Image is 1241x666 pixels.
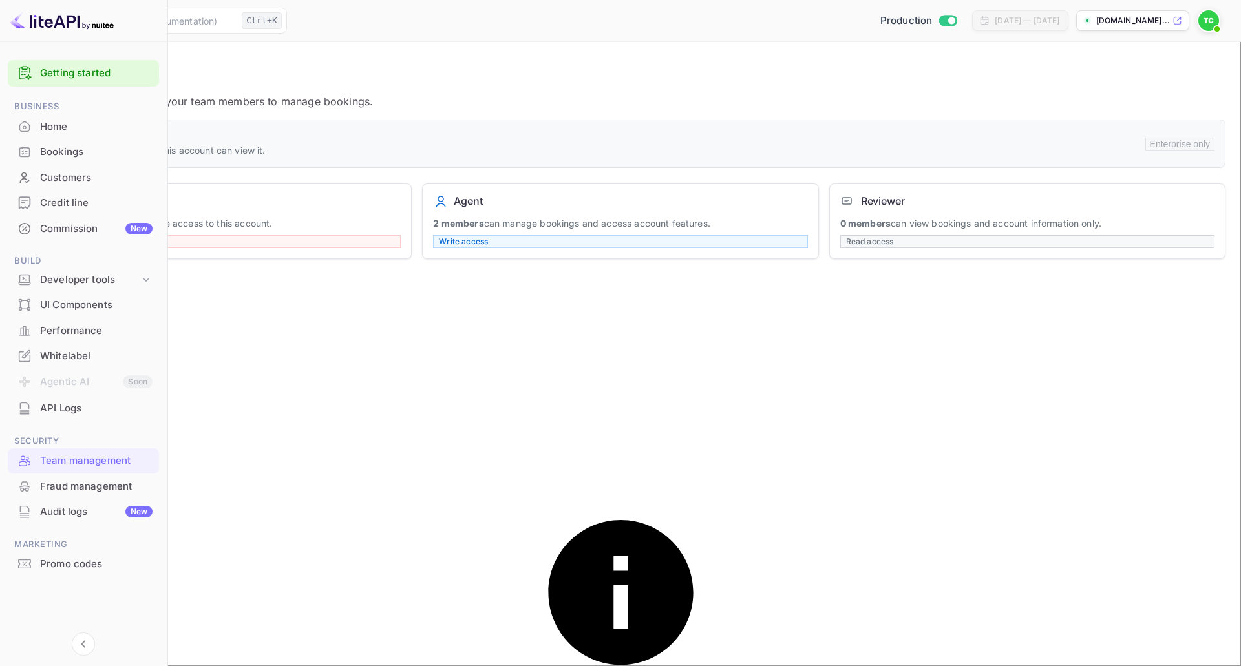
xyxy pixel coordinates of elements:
[40,171,153,185] div: Customers
[40,479,153,494] div: Fraud management
[1096,15,1170,26] p: [DOMAIN_NAME]...
[40,505,153,519] div: Audit logs
[125,506,153,517] div: New
[433,216,807,230] p: can manage bookings and access account features.
[125,223,153,234] div: New
[40,453,153,468] div: Team management
[27,216,401,230] p: have full administrative access to this account.
[40,273,140,287] div: Developer tools
[16,94,1225,109] p: Invite and set permissions for your team members to manage bookings.
[433,218,483,229] strong: 2 members
[242,12,282,29] div: Ctrl+K
[40,222,153,236] div: Commission
[40,120,153,134] div: Home
[40,145,153,160] div: Bookings
[861,194,905,207] h6: Reviewer
[8,99,159,114] span: Business
[40,401,153,416] div: API Logs
[454,194,482,207] h6: Agent
[1145,138,1214,151] button: Enterprise only
[10,10,114,31] img: LiteAPI logo
[434,236,493,246] span: Write access
[40,349,153,364] div: Whitelabel
[40,196,153,211] div: Credit line
[880,14,933,28] span: Production
[16,68,1225,83] p: Team management
[841,236,899,246] span: Read access
[8,537,159,552] span: Marketing
[995,15,1059,26] div: [DATE] — [DATE]
[16,280,1225,300] h5: Manage access
[40,66,153,81] a: Getting started
[875,14,962,28] div: Switch to Sandbox mode
[840,218,891,229] strong: 0 members
[1198,10,1219,31] img: Traveloka CUG
[40,557,153,572] div: Promo codes
[40,324,153,338] div: Performance
[40,298,153,313] div: UI Components
[8,434,159,448] span: Security
[72,632,95,656] button: Collapse navigation
[8,254,159,268] span: Build
[840,216,1214,230] p: can view bookings and account information only.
